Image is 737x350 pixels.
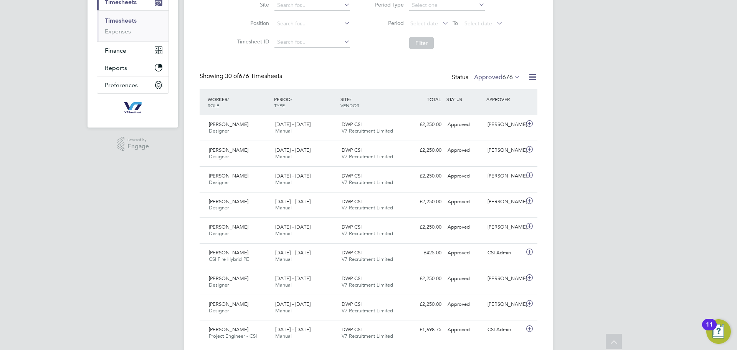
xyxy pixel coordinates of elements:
[208,102,219,108] span: ROLE
[339,92,405,112] div: SITE
[445,298,484,311] div: Approved
[484,170,524,182] div: [PERSON_NAME]
[275,307,292,314] span: Manual
[369,1,404,8] label: Period Type
[209,301,248,307] span: [PERSON_NAME]
[275,333,292,339] span: Manual
[209,179,229,186] span: Designer
[484,92,524,106] div: APPROVER
[209,204,229,211] span: Designer
[105,47,126,54] span: Finance
[464,20,492,27] span: Select date
[484,298,524,311] div: [PERSON_NAME]
[209,256,249,262] span: CSI Fire Hybrid PE
[209,224,248,230] span: [PERSON_NAME]
[235,38,269,45] label: Timesheet ID
[450,18,460,28] span: To
[105,17,137,24] a: Timesheets
[409,37,434,49] button: Filter
[105,28,131,35] a: Expenses
[235,20,269,27] label: Position
[275,173,311,179] span: [DATE] - [DATE]
[484,221,524,234] div: [PERSON_NAME]
[340,102,359,108] span: VENDOR
[445,170,484,182] div: Approved
[342,282,393,288] span: V7 Recruitment Limited
[275,282,292,288] span: Manual
[405,323,445,336] div: £1,698.75
[445,272,484,285] div: Approved
[97,59,169,76] button: Reports
[225,72,239,80] span: 30 of
[445,144,484,157] div: Approved
[342,153,393,160] span: V7 Recruitment Limited
[121,101,145,114] img: v7recruitment-logo-retina.png
[127,143,149,150] span: Engage
[275,147,311,153] span: [DATE] - [DATE]
[502,73,513,81] span: 676
[445,221,484,234] div: Approved
[272,92,339,112] div: PERIOD
[209,121,248,128] span: [PERSON_NAME]
[342,249,362,256] span: DWP CSI
[484,323,524,336] div: CSI Admin
[405,247,445,259] div: £425.00
[427,96,441,102] span: TOTAL
[274,102,285,108] span: TYPE
[342,326,362,333] span: DWP CSI
[209,282,229,288] span: Designer
[105,64,127,71] span: Reports
[445,323,484,336] div: Approved
[342,333,393,339] span: V7 Recruitment Limited
[97,101,169,114] a: Go to home page
[209,230,229,237] span: Designer
[445,118,484,131] div: Approved
[97,42,169,59] button: Finance
[342,198,362,205] span: DWP CSI
[452,72,522,83] div: Status
[405,118,445,131] div: £2,250.00
[275,128,292,134] span: Manual
[274,18,350,29] input: Search for...
[209,249,248,256] span: [PERSON_NAME]
[117,137,149,151] a: Powered byEngage
[484,144,524,157] div: [PERSON_NAME]
[275,301,311,307] span: [DATE] - [DATE]
[97,10,169,41] div: Timesheets
[445,92,484,106] div: STATUS
[445,247,484,259] div: Approved
[484,196,524,208] div: [PERSON_NAME]
[342,147,362,153] span: DWP CSI
[274,37,350,48] input: Search for...
[484,118,524,131] div: [PERSON_NAME]
[342,128,393,134] span: V7 Recruitment Limited
[405,221,445,234] div: £2,250.00
[405,170,445,182] div: £2,250.00
[410,20,438,27] span: Select date
[342,204,393,211] span: V7 Recruitment Limited
[405,196,445,208] div: £2,250.00
[275,275,311,282] span: [DATE] - [DATE]
[706,325,713,335] div: 11
[405,298,445,311] div: £2,250.00
[200,72,284,80] div: Showing
[275,249,311,256] span: [DATE] - [DATE]
[209,275,248,282] span: [PERSON_NAME]
[209,307,229,314] span: Designer
[275,230,292,237] span: Manual
[97,76,169,93] button: Preferences
[235,1,269,8] label: Site
[706,319,731,344] button: Open Resource Center, 11 new notifications
[342,230,393,237] span: V7 Recruitment Limited
[342,301,362,307] span: DWP CSI
[206,92,272,112] div: WORKER
[342,224,362,230] span: DWP CSI
[105,81,138,89] span: Preferences
[209,333,257,339] span: Project Engineer - CSI
[209,147,248,153] span: [PERSON_NAME]
[484,272,524,285] div: [PERSON_NAME]
[291,96,292,102] span: /
[275,121,311,128] span: [DATE] - [DATE]
[209,128,229,134] span: Designer
[209,153,229,160] span: Designer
